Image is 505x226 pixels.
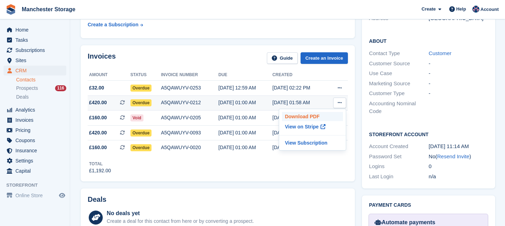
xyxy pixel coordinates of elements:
[4,146,66,155] a: menu
[369,37,488,44] h2: About
[429,69,488,78] div: -
[107,209,254,218] div: No deals yet
[130,129,152,137] span: Overdue
[15,115,58,125] span: Invoices
[55,85,66,91] div: 116
[107,218,254,225] div: Create a deal for this contact from here or by converting a prospect.
[4,25,66,35] a: menu
[429,162,488,171] div: 0
[161,84,218,92] div: A5QAWUYV-0253
[218,144,272,151] div: [DATE] 01:00 AM
[15,156,58,166] span: Settings
[4,35,66,45] a: menu
[218,99,272,106] div: [DATE] 01:00 AM
[15,45,58,55] span: Subscriptions
[15,55,58,65] span: Sites
[4,66,66,75] a: menu
[88,195,106,204] h2: Deals
[456,6,466,13] span: Help
[15,105,58,115] span: Analytics
[161,129,218,137] div: A5QAWUYV-0093
[6,182,70,189] span: Storefront
[272,144,327,151] div: [DATE] 01:01 AM
[130,114,143,121] span: Void
[272,69,327,81] th: Created
[272,99,327,106] div: [DATE] 01:58 AM
[58,191,66,200] a: Preview store
[130,69,161,81] th: Status
[369,153,429,161] div: Password Set
[15,25,58,35] span: Home
[88,52,116,64] h2: Invoices
[19,4,78,15] a: Manchester Storage
[4,166,66,176] a: menu
[4,125,66,135] a: menu
[369,49,429,58] div: Contact Type
[218,69,272,81] th: Due
[89,167,111,174] div: £1,192.00
[282,121,343,132] a: View on Stripe
[15,35,58,45] span: Tasks
[436,153,471,159] span: ( )
[369,202,488,208] h2: Payment cards
[16,77,66,83] a: Contacts
[161,99,218,106] div: A5QAWUYV-0212
[89,129,107,137] span: £420.00
[88,21,139,28] div: Create a Subscription
[218,84,272,92] div: [DATE] 12:59 AM
[4,191,66,200] a: menu
[369,162,429,171] div: Logins
[369,80,429,88] div: Marketing Source
[130,99,152,106] span: Overdue
[429,60,488,68] div: -
[4,105,66,115] a: menu
[272,129,327,137] div: [DATE] 01:02 AM
[429,173,488,181] div: n/a
[16,85,66,92] a: Prospects 116
[15,125,58,135] span: Pricing
[272,84,327,92] div: [DATE] 02:22 PM
[88,18,143,31] a: Create a Subscription
[282,112,343,121] p: Download PDF
[15,166,58,176] span: Capital
[429,80,488,88] div: -
[16,94,29,100] span: Deals
[282,138,343,147] a: View Subscription
[15,146,58,155] span: Insurance
[89,114,107,121] span: £160.00
[267,52,298,64] a: Guide
[130,144,152,151] span: Overdue
[218,114,272,121] div: [DATE] 01:00 AM
[15,135,58,145] span: Coupons
[480,6,499,13] span: Account
[161,144,218,151] div: A5QAWUYV-0020
[89,161,111,167] div: Total
[429,89,488,98] div: -
[272,114,327,121] div: [DATE] 01:53 AM
[369,60,429,68] div: Customer Source
[161,114,218,121] div: A5QAWUYV-0205
[369,173,429,181] div: Last Login
[4,55,66,65] a: menu
[15,191,58,200] span: Online Store
[16,85,38,92] span: Prospects
[89,99,107,106] span: £420.00
[16,93,66,101] a: Deals
[6,4,16,15] img: stora-icon-8386f47178a22dfd0bd8f6a31ec36ba5ce8667c1dd55bd0f319d3a0aa187defe.svg
[4,45,66,55] a: menu
[369,69,429,78] div: Use Case
[4,156,66,166] a: menu
[429,50,451,56] a: Customer
[429,142,488,151] div: [DATE] 11:14 AM
[369,131,488,138] h2: Storefront Account
[369,142,429,151] div: Account Created
[4,115,66,125] a: menu
[161,69,218,81] th: Invoice number
[369,89,429,98] div: Customer Type
[437,153,470,159] a: Resend Invite
[15,66,58,75] span: CRM
[218,129,272,137] div: [DATE] 01:00 AM
[429,153,488,161] div: No
[130,85,152,92] span: Overdue
[422,6,436,13] span: Create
